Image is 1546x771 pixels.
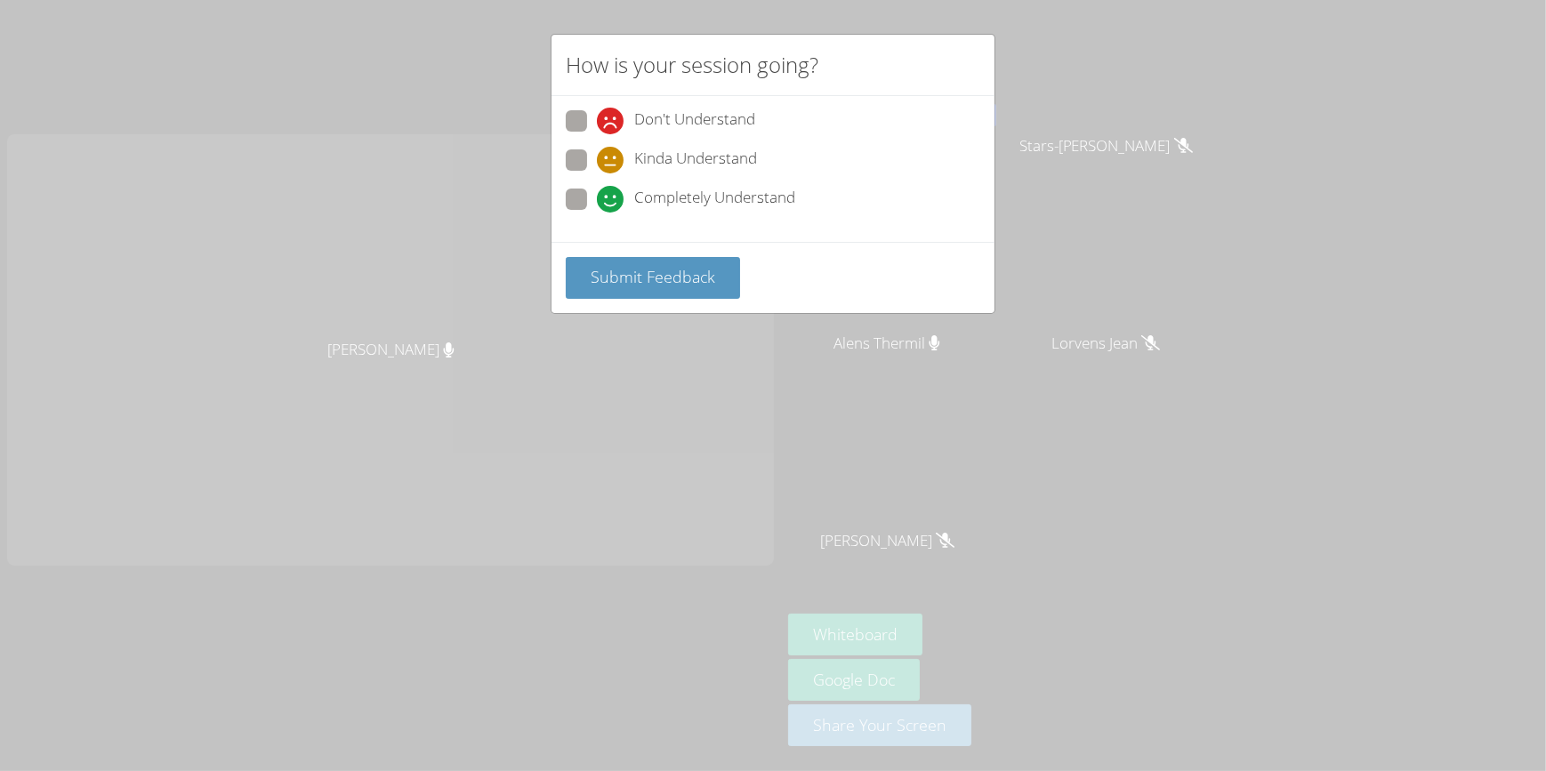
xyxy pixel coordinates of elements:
[634,186,795,213] span: Completely Understand
[566,257,740,299] button: Submit Feedback
[566,49,818,81] h2: How is your session going?
[634,147,757,173] span: Kinda Understand
[634,108,755,134] span: Don't Understand
[591,266,715,287] span: Submit Feedback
